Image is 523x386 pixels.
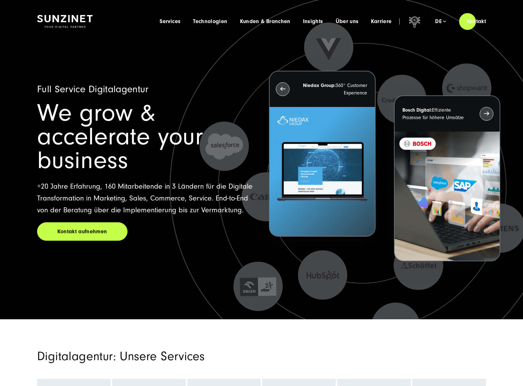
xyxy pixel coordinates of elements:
[371,18,391,25] a: Karriere
[435,18,446,25] div: de
[459,12,493,30] a: Kontakt
[395,132,500,261] img: BOSCH - Kundeprojekt - Digital Transformation Agentur SUNZINET
[336,18,359,25] a: Über uns
[240,18,290,25] a: Kunden & Branchen
[37,84,149,95] span: Full Service Digitalagentur
[303,18,323,25] a: Insights
[402,106,468,121] p: Effiziente Prozesse für höhere Umsätze
[193,18,227,25] a: Technologien
[394,95,500,262] button: Bosch Digital:Effiziente Prozesse für höhere Umsätze BOSCH - Kundeprojekt - Digital Transformatio...
[270,107,375,236] img: Letztes Projekt von Niedax. Ein Laptop auf dem die Niedax Website geöffnet ist, auf blauem Hinter...
[37,222,127,241] a: Kontakt aufnehmen
[301,82,367,97] p: 360° Customer Experience
[160,18,180,25] a: Services
[37,15,93,28] img: SUNZINET Full Service Digital Agentur
[303,83,336,88] strong: Niedax Group:
[269,71,375,237] button: Niedax Group:360° Customer Experience Letztes Projekt von Niedax. Ein Laptop auf dem die Niedax W...
[37,101,254,172] h1: We grow & accelerate your business
[37,181,254,216] p: +20 Jahre Erfahrung, 160 Mitarbeitende in 3 Ländern für die Digitale Transformation in Marketing,...
[37,350,333,362] h2: Digitalagentur: Unsere Services
[402,107,432,113] strong: Bosch Digital:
